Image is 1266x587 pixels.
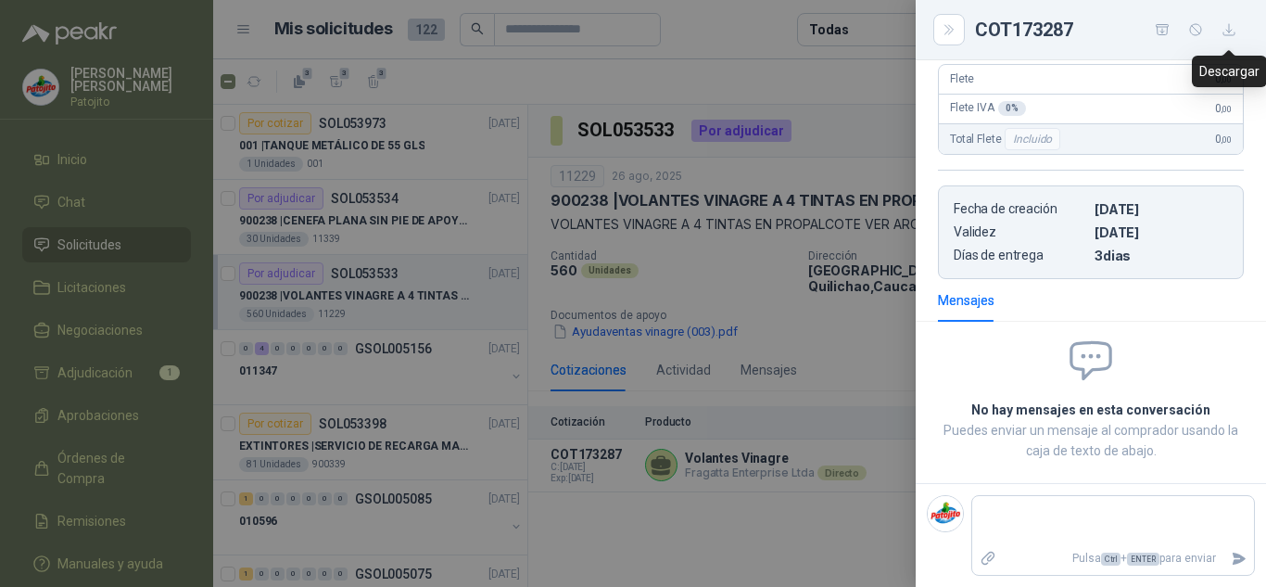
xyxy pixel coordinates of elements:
img: Company Logo [928,496,963,531]
h2: No hay mensajes en esta conversación [938,400,1244,420]
p: Puedes enviar un mensaje al comprador usando la caja de texto de abajo. [938,420,1244,461]
button: Close [938,19,960,41]
p: [DATE] [1095,201,1228,217]
div: 0 % [998,101,1026,116]
span: ,00 [1221,134,1232,145]
p: 3 dias [1095,248,1228,263]
p: Fecha de creación [954,201,1087,217]
span: Total Flete [950,128,1064,150]
span: 0 [1215,133,1232,146]
span: 0 [1215,102,1232,115]
span: Flete [950,72,974,85]
div: Mensajes [938,290,994,311]
span: ENTER [1127,553,1159,566]
div: Incluido [1005,128,1060,150]
p: Pulsa + para enviar [1004,542,1224,575]
span: Ctrl [1101,553,1120,566]
p: Validez [954,224,1087,240]
p: Días de entrega [954,248,1087,263]
span: Flete IVA [950,101,1026,116]
button: Enviar [1223,542,1254,575]
span: ,00 [1221,104,1232,114]
p: [DATE] [1095,224,1228,240]
div: COT173287 [975,15,1244,45]
label: Adjuntar archivos [972,542,1004,575]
